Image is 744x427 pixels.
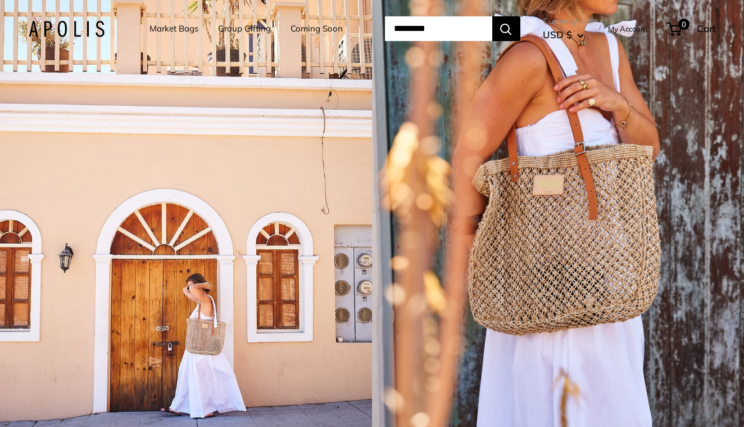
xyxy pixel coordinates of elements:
[385,16,492,41] input: Search...
[149,21,198,37] a: Market Bags
[543,26,584,44] button: USD $
[697,23,716,34] span: Cart
[492,16,520,41] button: Search
[608,22,648,35] a: My Account
[668,20,716,38] a: 0 Cart
[218,21,271,37] a: Group Gifting
[291,21,343,37] a: Coming Soon
[543,14,584,29] span: Currency
[678,19,689,30] span: 0
[29,21,105,37] img: Apolis
[543,29,572,41] span: USD $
